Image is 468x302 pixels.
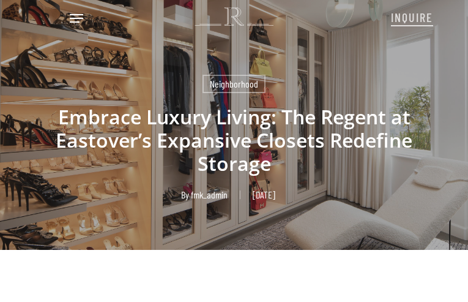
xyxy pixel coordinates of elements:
[240,191,288,199] span: [DATE]
[391,10,433,25] span: INQUIRE
[181,191,189,199] span: By
[202,75,266,93] a: Neighborhood
[70,12,83,25] a: Navigation Menu
[191,189,228,200] a: fmk_admin
[391,4,433,29] a: INQUIRE
[28,93,440,187] h1: Embrace Luxury Living: The Regent at Eastover’s Expansive Closets Redefine Storage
